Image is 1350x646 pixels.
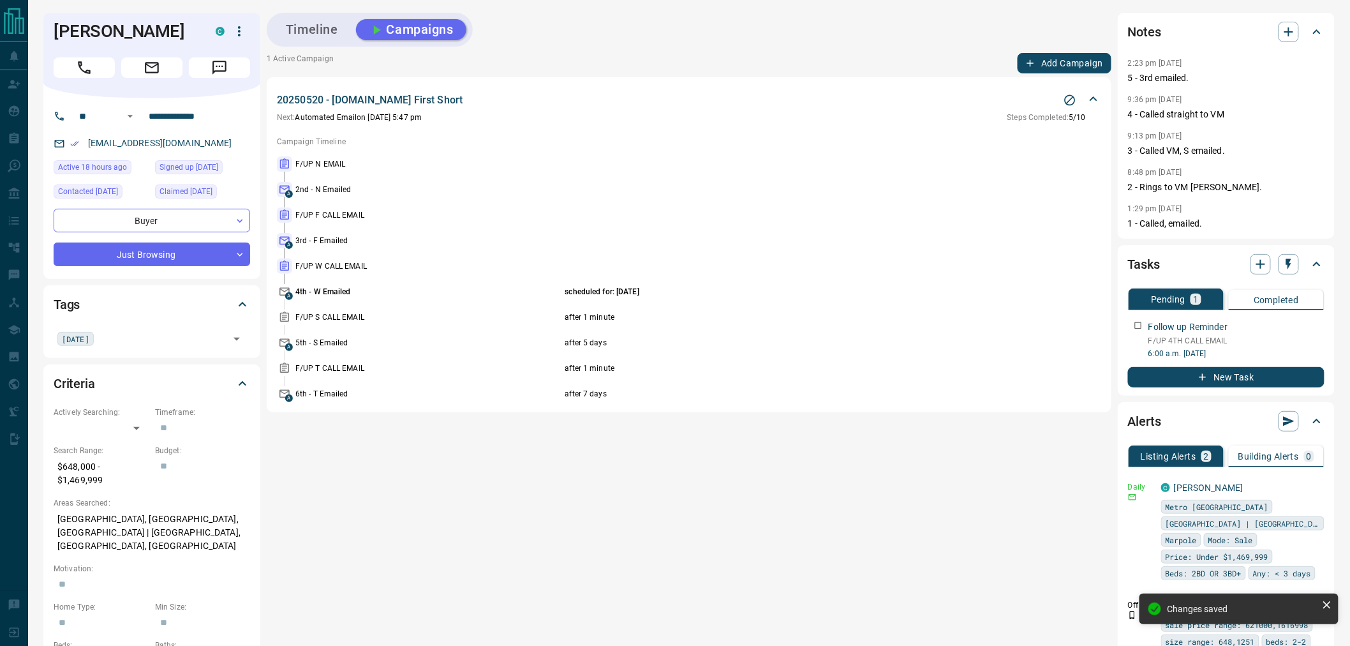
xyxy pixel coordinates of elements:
[295,235,562,246] p: 3rd - F Emailed
[295,363,562,374] p: F/UP T CALL EMAIL
[54,184,149,202] div: Wed Oct 08 2025
[155,407,250,418] p: Timeframe:
[122,109,138,124] button: Open
[277,112,422,123] p: Automated Email on [DATE] 5:47 pm
[1128,108,1324,121] p: 4 - Called straight to VM
[285,292,293,300] span: A
[277,113,295,122] span: Next:
[54,294,80,315] h2: Tags
[356,19,466,40] button: Campaigns
[1166,550,1268,563] span: Price: Under $1,469,999
[295,388,562,400] p: 6th - T Emailed
[155,445,250,456] p: Budget:
[1208,534,1253,546] span: Mode: Sale
[1307,452,1312,461] p: 0
[565,337,1009,349] p: after 5 days
[155,601,250,613] p: Min Size:
[277,93,463,108] p: 20250520 - [DOMAIN_NAME] First Short
[159,161,218,174] span: Signed up [DATE]
[1128,181,1324,194] p: 2 - Rings to VM [PERSON_NAME].
[273,19,351,40] button: Timeline
[1148,320,1228,334] p: Follow up Reminder
[155,160,250,178] div: Tue Oct 07 2025
[54,243,250,266] div: Just Browsing
[1148,335,1324,347] p: F/UP 4TH CALL EMAIL
[216,27,225,36] div: condos.ca
[295,312,562,323] p: F/UP S CALL EMAIL
[54,57,115,78] span: Call
[58,161,127,174] span: Active 18 hours ago
[565,286,1009,297] p: scheduled for: [DATE]
[285,241,293,249] span: A
[1018,53,1111,73] button: Add Campaign
[88,138,232,148] a: [EMAIL_ADDRESS][DOMAIN_NAME]
[1141,452,1196,461] p: Listing Alerts
[54,407,149,418] p: Actively Searching:
[1166,534,1197,546] span: Marpole
[54,445,149,456] p: Search Range:
[295,209,562,221] p: F/UP F CALL EMAIL
[1128,17,1324,47] div: Notes
[54,601,149,613] p: Home Type:
[1128,168,1182,177] p: 8:48 pm [DATE]
[1128,493,1137,502] svg: Email
[1128,611,1137,620] svg: Push Notification Only
[155,184,250,202] div: Tue Oct 07 2025
[1151,295,1185,304] p: Pending
[54,456,149,491] p: $648,000 - $1,469,999
[54,368,250,399] div: Criteria
[54,209,250,232] div: Buyer
[1238,452,1299,461] p: Building Alerts
[1128,481,1153,493] p: Daily
[1166,517,1320,530] span: [GEOGRAPHIC_DATA] | [GEOGRAPHIC_DATA]
[1168,604,1317,614] div: Changes saved
[54,289,250,320] div: Tags
[295,337,562,349] p: 5th - S Emailed
[54,497,250,509] p: Areas Searched:
[1128,367,1324,387] button: New Task
[1253,567,1311,580] span: Any: < 3 days
[565,363,1009,374] p: after 1 minute
[1204,452,1209,461] p: 2
[295,260,562,272] p: F/UP W CALL EMAIL
[159,185,212,198] span: Claimed [DATE]
[277,90,1101,126] div: 20250520 - [DOMAIN_NAME] First ShortStop CampaignNext:Automated Emailon [DATE] 5:47 pmSteps Compl...
[1128,411,1161,432] h2: Alerts
[1128,406,1324,437] div: Alerts
[1128,254,1160,274] h2: Tasks
[70,139,79,148] svg: Email Verified
[1128,59,1182,68] p: 2:23 pm [DATE]
[62,333,89,345] span: [DATE]
[1161,483,1170,492] div: condos.ca
[54,21,197,41] h1: [PERSON_NAME]
[58,185,118,198] span: Contacted [DATE]
[285,343,293,351] span: A
[295,158,562,170] p: F/UP N EMAIL
[1007,113,1069,122] span: Steps Completed:
[1148,348,1324,359] p: 6:00 a.m. [DATE]
[1128,249,1324,280] div: Tasks
[54,373,95,394] h2: Criteria
[277,136,1101,147] p: Campaign Timeline
[228,330,246,348] button: Open
[1166,500,1268,513] span: Metro [GEOGRAPHIC_DATA]
[1128,599,1153,611] p: Off
[1128,95,1182,104] p: 9:36 pm [DATE]
[295,286,562,297] p: 4th - W Emailed
[565,388,1009,400] p: after 7 days
[189,57,250,78] span: Message
[54,563,250,575] p: Motivation:
[1166,567,1242,580] span: Beds: 2BD OR 3BD+
[1007,112,1086,123] p: 5 / 10
[1128,71,1324,85] p: 5 - 3rd emailed.
[285,190,293,198] span: A
[1128,217,1324,230] p: 1 - Called, emailed.
[1254,296,1299,304] p: Completed
[1128,144,1324,158] p: 3 - Called VM, S emailed.
[1060,91,1079,110] button: Stop Campaign
[54,509,250,557] p: [GEOGRAPHIC_DATA], [GEOGRAPHIC_DATA], [GEOGRAPHIC_DATA] | [GEOGRAPHIC_DATA], [GEOGRAPHIC_DATA], [...
[565,312,1009,323] p: after 1 minute
[121,57,182,78] span: Email
[1193,295,1198,304] p: 1
[267,53,334,73] p: 1 Active Campaign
